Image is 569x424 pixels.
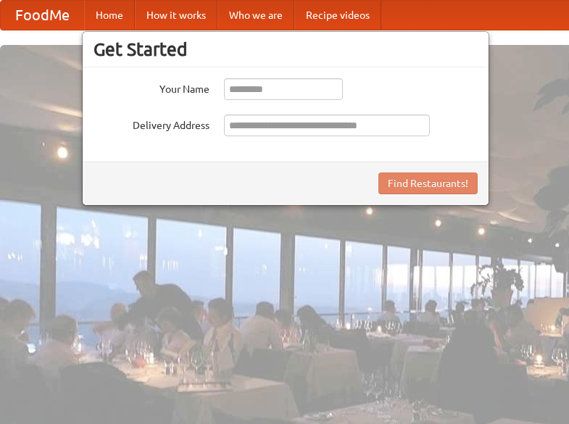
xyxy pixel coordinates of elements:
[217,1,294,30] a: Who we are
[94,115,209,133] label: Delivery Address
[135,1,217,30] a: How it works
[84,1,135,30] a: Home
[1,1,84,30] a: FoodMe
[294,1,381,30] a: Recipe videos
[378,172,478,194] button: Find Restaurants!
[94,38,478,60] h3: Get Started
[94,78,209,96] label: Your Name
